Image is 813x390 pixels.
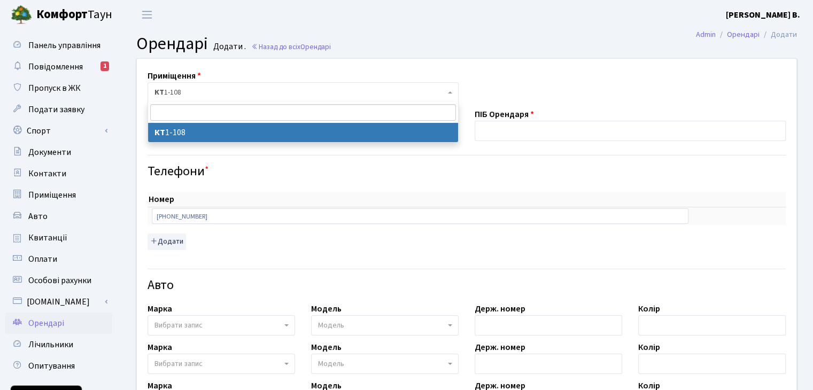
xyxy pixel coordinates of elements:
a: Лічильники [5,334,112,355]
a: Пропуск в ЖК [5,77,112,99]
label: Колір [638,341,660,354]
span: Панель управління [28,40,100,51]
span: Пропуск в ЖК [28,82,81,94]
li: 1-108 [148,123,458,142]
a: [PERSON_NAME] В. [726,9,800,21]
span: <b>КТ</b>&nbsp;&nbsp;&nbsp;&nbsp;1-108 [148,82,459,103]
span: Контакти [28,168,66,180]
span: Документи [28,146,71,158]
span: Оплати [28,253,57,265]
a: Admin [696,29,716,40]
span: Авто [28,210,48,222]
span: Модель [318,320,344,331]
a: Оплати [5,248,112,270]
span: Вибрати запис [154,358,203,369]
span: Вибрати запис [154,320,203,331]
button: Додати [148,233,186,250]
label: Держ. номер [475,341,525,354]
b: Комфорт [36,6,88,23]
img: logo.png [11,4,32,26]
label: Марка [148,341,172,354]
a: Опитування [5,355,112,377]
span: Приміщення [28,189,76,201]
a: Спорт [5,120,112,142]
span: Подати заявку [28,104,84,115]
a: Орендарі [5,313,112,334]
span: Орендарі [28,317,64,329]
a: Орендарі [727,29,760,40]
label: ПІБ Орендаря [475,108,534,121]
a: Приміщення [5,184,112,206]
span: Орендарі [300,42,331,52]
th: Номер [148,192,693,207]
label: Модель [311,302,342,315]
label: Держ. номер [475,302,525,315]
a: Авто [5,206,112,227]
h4: Телефони [148,164,786,180]
span: Орендарі [136,32,208,56]
a: [DOMAIN_NAME] [5,291,112,313]
span: Особові рахунки [28,275,91,286]
label: Марка [148,302,172,315]
a: Назад до всіхОрендарі [251,42,331,52]
nav: breadcrumb [680,24,813,46]
li: Додати [760,29,797,41]
a: Панель управління [5,35,112,56]
a: Документи [5,142,112,163]
button: Переключити навігацію [134,6,160,24]
span: Модель [318,358,344,369]
h4: Авто [148,278,786,293]
label: Приміщення [148,69,201,82]
div: 1 [100,61,109,71]
span: Повідомлення [28,61,83,73]
span: Опитування [28,360,75,372]
a: Подати заявку [5,99,112,120]
span: Лічильники [28,339,73,350]
span: <b>КТ</b>&nbsp;&nbsp;&nbsp;&nbsp;1-108 [154,87,445,98]
span: Таун [36,6,112,24]
span: Квитанції [28,232,67,244]
label: Колір [638,302,660,315]
small: Додати . [211,42,246,52]
label: Модель [311,341,342,354]
b: КТ [154,127,165,138]
a: Квитанції [5,227,112,248]
a: Особові рахунки [5,270,112,291]
a: Повідомлення1 [5,56,112,77]
b: КТ [154,87,164,98]
a: Контакти [5,163,112,184]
